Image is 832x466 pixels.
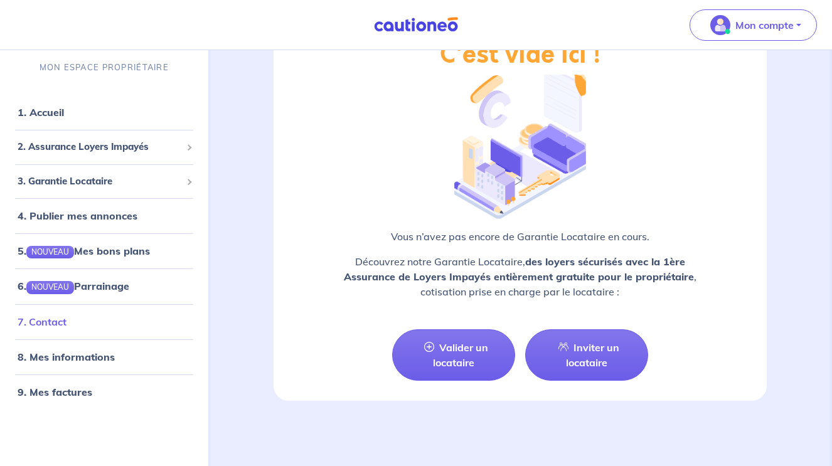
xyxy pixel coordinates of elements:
span: 3. Garantie Locataire [18,174,181,189]
a: 4. Publier mes annonces [18,209,137,222]
a: 8. Mes informations [18,351,115,363]
a: Valider un locataire [392,329,515,381]
div: 4. Publier mes annonces [5,203,203,228]
a: 9. Mes factures [18,386,92,398]
a: 5.NOUVEAUMes bons plans [18,245,150,257]
div: 3. Garantie Locataire [5,169,203,194]
div: 9. Mes factures [5,379,203,405]
a: Inviter un locataire [525,329,648,381]
div: 5.NOUVEAUMes bons plans [5,238,203,263]
a: 1. Accueil [18,106,64,119]
div: 8. Mes informations [5,344,203,369]
a: 7. Contact [18,315,67,328]
p: MON ESPACE PROPRIÉTAIRE [40,61,169,73]
img: illu_empty_gl.png [454,65,586,219]
p: Vous n’avez pas encore de Garantie Locataire en cours. [304,229,737,244]
span: 2. Assurance Loyers Impayés [18,140,181,154]
h2: C'est vide ici ! [440,40,600,70]
p: Mon compte [735,18,794,33]
a: 6.NOUVEAUParrainage [18,280,129,293]
div: 1. Accueil [5,100,203,125]
img: illu_account_valid_menu.svg [710,15,730,35]
p: Découvrez notre Garantie Locataire, , cotisation prise en charge par le locataire : [304,254,737,299]
button: illu_account_valid_menu.svgMon compte [690,9,817,41]
img: Cautioneo [369,17,463,33]
div: 7. Contact [5,309,203,334]
div: 2. Assurance Loyers Impayés [5,135,203,159]
strong: des loyers sécurisés avec la 1ère Assurance de Loyers Impayés entièrement gratuite pour le propri... [344,255,694,283]
div: 6.NOUVEAUParrainage [5,274,203,299]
